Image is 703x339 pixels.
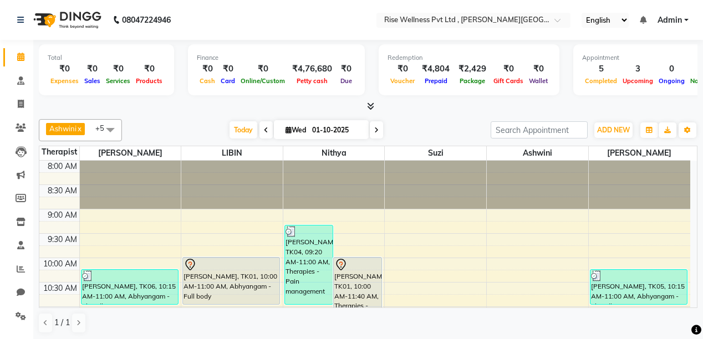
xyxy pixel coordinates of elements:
[582,77,620,85] span: Completed
[238,63,288,75] div: ₹0
[183,258,279,304] div: [PERSON_NAME], TK01, 10:00 AM-11:00 AM, Abhyangam - Full body
[197,77,218,85] span: Cash
[48,53,165,63] div: Total
[388,77,417,85] span: Voucher
[283,146,385,160] span: nithya
[457,77,488,85] span: Package
[385,146,486,160] span: suzi
[230,121,257,138] span: Today
[288,63,337,75] div: ₹4,76,680
[48,63,81,75] div: ₹0
[197,63,218,75] div: ₹0
[45,234,79,245] div: 9:30 AM
[309,122,364,138] input: 2025-10-01
[582,63,620,75] div: 5
[45,185,79,197] div: 8:30 AM
[81,63,103,75] div: ₹0
[594,122,633,138] button: ADD NEW
[656,63,687,75] div: 0
[81,77,103,85] span: Sales
[95,124,113,132] span: +5
[41,307,79,319] div: 11:00 AM
[133,63,165,75] div: ₹0
[388,53,551,63] div: Redemption
[417,63,454,75] div: ₹4,804
[388,63,417,75] div: ₹0
[103,77,133,85] span: Services
[45,209,79,221] div: 9:00 AM
[526,77,551,85] span: Wallet
[41,258,79,270] div: 10:00 AM
[491,121,588,138] input: Search Appointment
[49,124,77,133] span: Ashwini
[589,146,690,160] span: [PERSON_NAME]
[294,77,330,85] span: Petty cash
[656,77,687,85] span: Ongoing
[590,270,687,304] div: [PERSON_NAME], TK05, 10:15 AM-11:00 AM, Abhyangam - Shirodhara
[218,63,238,75] div: ₹0
[80,146,181,160] span: [PERSON_NAME]
[218,77,238,85] span: Card
[285,225,333,304] div: [PERSON_NAME], TK04, 09:20 AM-11:00 AM, Therapies - Pain management
[620,77,656,85] span: Upcoming
[658,14,682,26] span: Admin
[454,63,491,75] div: ₹2,429
[28,4,104,35] img: logo
[77,124,81,133] a: x
[338,77,355,85] span: Due
[41,282,79,294] div: 10:30 AM
[48,77,81,85] span: Expenses
[103,63,133,75] div: ₹0
[283,126,309,134] span: Wed
[620,63,656,75] div: 3
[337,63,356,75] div: ₹0
[238,77,288,85] span: Online/Custom
[133,77,165,85] span: Products
[181,146,283,160] span: LIBIN
[39,146,79,158] div: Therapist
[597,126,630,134] span: ADD NEW
[81,270,178,304] div: [PERSON_NAME], TK06, 10:15 AM-11:00 AM, Abhyangam - Shirodhara
[197,53,356,63] div: Finance
[491,77,526,85] span: Gift Cards
[422,77,450,85] span: Prepaid
[487,146,588,160] span: Ashwini
[334,258,381,336] div: [PERSON_NAME], TK01, 10:00 AM-11:40 AM, Therapies - Pain management
[54,317,70,328] span: 1 / 1
[45,161,79,172] div: 8:00 AM
[526,63,551,75] div: ₹0
[491,63,526,75] div: ₹0
[122,4,171,35] b: 08047224946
